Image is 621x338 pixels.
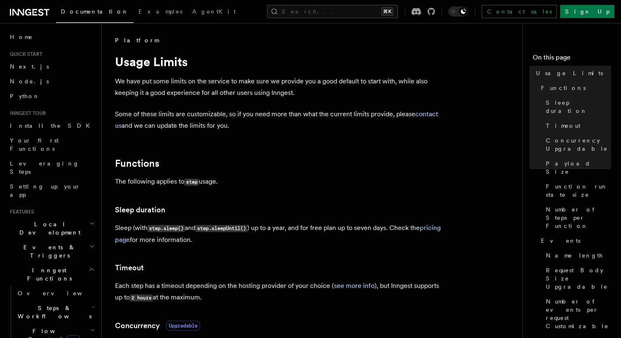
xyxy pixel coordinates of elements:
[533,53,611,66] h4: On this page
[133,2,187,22] a: Examples
[10,93,40,99] span: Python
[187,2,241,22] a: AgentKit
[382,7,393,16] kbd: ⌘K
[546,136,611,153] span: Concurrency Upgradable
[543,95,611,118] a: Sleep duration
[130,294,153,301] code: 2 hours
[18,290,102,297] span: Overview
[115,158,159,169] a: Functions
[267,5,398,18] button: Search...⌘K
[546,182,611,199] span: Function run state size
[14,304,92,320] span: Steps & Workflows
[10,33,33,41] span: Home
[195,225,247,232] code: step.sleepUntil()
[7,59,97,74] a: Next.js
[541,84,586,92] span: Functions
[546,297,611,330] span: Number of events per request Customizable
[482,5,557,18] a: Contact sales
[138,8,182,15] span: Examples
[115,76,444,99] p: We have put some limits on the service to make sure we provide you a good default to start with, ...
[543,156,611,179] a: Payload Size
[10,160,79,175] span: Leveraging Steps
[115,108,444,131] p: Some of these limits are customizable, so if you need more than what the current limits provide, ...
[115,176,444,188] p: The following applies to usage.
[546,159,611,176] span: Payload Size
[147,225,185,232] code: step.sleep()
[7,209,34,215] span: Features
[546,99,611,115] span: Sleep duration
[546,122,580,130] span: Timeout
[7,118,97,133] a: Install the SDK
[7,30,97,44] a: Home
[56,2,133,23] a: Documentation
[7,266,89,283] span: Inngest Functions
[115,54,444,69] h1: Usage Limits
[448,7,468,16] button: Toggle dark mode
[10,122,95,129] span: Install the SDK
[541,237,580,245] span: Events
[7,110,46,117] span: Inngest tour
[543,133,611,156] a: Concurrency Upgradable
[546,205,611,230] span: Number of Steps per Function
[7,133,97,156] a: Your first Functions
[115,222,444,246] p: Sleep (with and ) up to a year, and for free plan up to seven days. Check the for more information.
[10,78,49,85] span: Node.js
[7,220,90,237] span: Local Development
[192,8,236,15] span: AgentKit
[533,66,611,80] a: Usage Limits
[115,262,144,274] a: Timeout
[538,80,611,95] a: Functions
[14,301,97,324] button: Steps & Workflows
[543,179,611,202] a: Function run state size
[543,118,611,133] a: Timeout
[7,243,90,260] span: Events & Triggers
[61,8,129,15] span: Documentation
[115,204,165,216] a: Sleep duration
[14,286,97,301] a: Overview
[7,74,97,89] a: Node.js
[10,137,59,152] span: Your first Functions
[543,248,611,263] a: Name length
[7,51,42,57] span: Quick start
[7,156,97,179] a: Leveraging Steps
[7,179,97,202] a: Setting up your app
[560,5,614,18] a: Sign Up
[334,282,375,290] a: see more info
[115,36,159,44] span: Platform
[166,321,200,331] span: Upgradable
[10,183,80,198] span: Setting up your app
[115,320,200,331] a: ConcurrencyUpgradable
[10,63,49,70] span: Next.js
[7,240,97,263] button: Events & Triggers
[546,266,611,291] span: Request Body Size Upgradable
[538,233,611,248] a: Events
[7,263,97,286] button: Inngest Functions
[546,251,603,260] span: Name length
[536,69,603,77] span: Usage Limits
[543,263,611,294] a: Request Body Size Upgradable
[7,89,97,103] a: Python
[184,179,199,186] code: step
[115,280,444,304] p: Each step has a timeout depending on the hosting provider of your choice ( ), but Inngest support...
[543,202,611,233] a: Number of Steps per Function
[543,294,611,333] a: Number of events per request Customizable
[7,217,97,240] button: Local Development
